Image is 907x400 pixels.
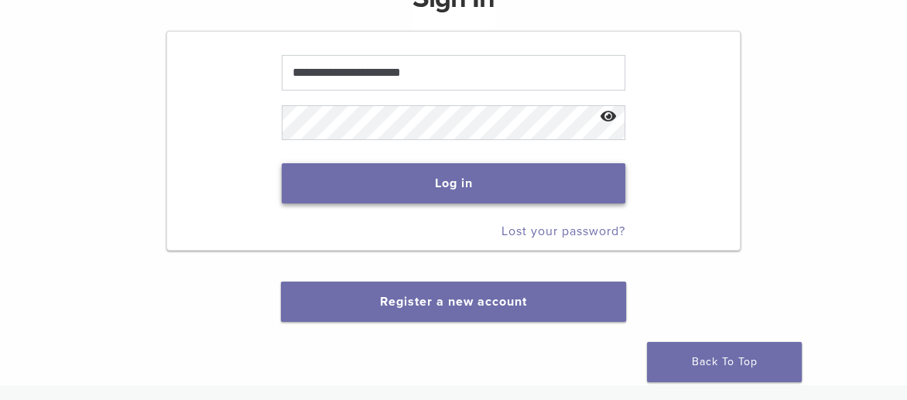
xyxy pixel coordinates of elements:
a: Register a new account [380,294,527,309]
a: Lost your password? [501,224,625,239]
a: Back To Top [647,342,802,382]
button: Log in [282,163,625,203]
button: Register a new account [281,282,625,322]
button: Show password [592,97,625,137]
